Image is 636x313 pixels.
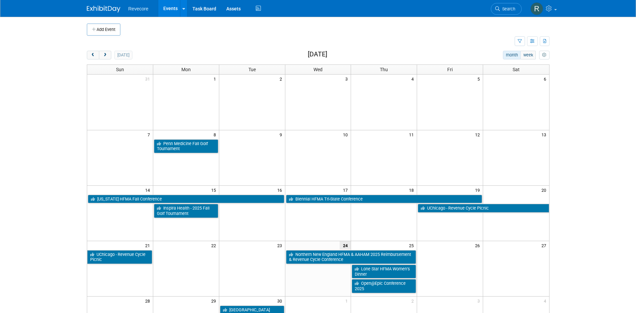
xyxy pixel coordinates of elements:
span: 4 [543,297,549,305]
span: 13 [541,130,549,139]
span: 29 [211,297,219,305]
span: 17 [342,186,351,194]
span: 24 [340,241,351,250]
a: Lone Star HFMA Women’s Dinner [352,265,416,278]
span: 11 [408,130,417,139]
img: ExhibitDay [87,6,120,12]
span: Search [500,6,515,11]
span: 2 [411,297,417,305]
span: 1 [345,297,351,305]
span: 28 [144,297,153,305]
span: 7 [147,130,153,139]
span: 25 [408,241,417,250]
span: Revecore [128,6,149,11]
button: Add Event [87,24,120,36]
span: 18 [408,186,417,194]
button: week [520,51,536,59]
span: Fri [447,67,453,72]
a: UChicago - Revenue Cycle Picnic [418,204,549,213]
a: UChicago - Revenue Cycle Picnic [87,250,152,264]
a: Penn Medicine Fall Golf Tournament [154,139,218,153]
span: 23 [277,241,285,250]
span: Thu [380,67,388,72]
button: next [99,51,111,59]
span: Mon [181,67,191,72]
button: myCustomButton [539,51,549,59]
span: 26 [474,241,483,250]
span: 5 [477,75,483,83]
span: 10 [342,130,351,139]
a: Open@Epic Conference 2025 [352,279,416,293]
span: 4 [411,75,417,83]
span: Sun [116,67,124,72]
button: month [503,51,521,59]
span: 3 [345,75,351,83]
span: 14 [144,186,153,194]
span: 12 [474,130,483,139]
img: Rachael Sires [530,2,543,15]
span: 9 [279,130,285,139]
span: 30 [277,297,285,305]
span: 3 [477,297,483,305]
span: 6 [543,75,549,83]
span: 21 [144,241,153,250]
a: [US_STATE] HFMA Fall Conference [88,195,284,204]
i: Personalize Calendar [542,53,546,57]
span: 16 [277,186,285,194]
span: Tue [248,67,256,72]
span: 22 [211,241,219,250]
span: 15 [211,186,219,194]
span: 19 [474,186,483,194]
a: Northern New England HFMA & AAHAM 2025 Reimbursement & Revenue Cycle Conference [286,250,416,264]
h2: [DATE] [308,51,327,58]
span: 8 [213,130,219,139]
a: Search [491,3,522,15]
button: prev [87,51,99,59]
span: 31 [144,75,153,83]
span: Wed [313,67,323,72]
a: Biennial HFMA Tri-State Conference [286,195,482,204]
span: 27 [541,241,549,250]
button: [DATE] [114,51,132,59]
span: Sat [513,67,520,72]
span: 2 [279,75,285,83]
span: 1 [213,75,219,83]
a: Inspira Health - 2025 Fall Golf Tournament [154,204,218,218]
span: 20 [541,186,549,194]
